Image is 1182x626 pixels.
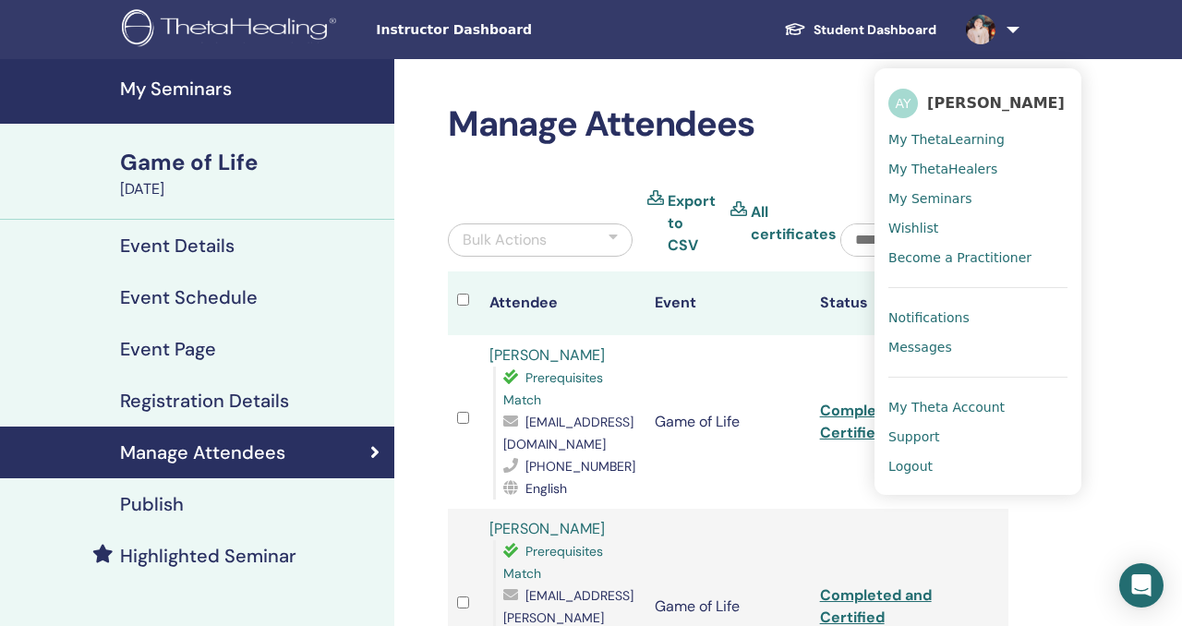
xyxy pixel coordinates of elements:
[120,338,216,360] h4: Event Page
[120,545,296,567] h4: Highlighted Seminar
[888,213,1067,243] a: Wishlist
[888,399,1005,415] span: My Theta Account
[120,493,184,515] h4: Publish
[888,392,1067,422] a: My Theta Account
[503,414,633,452] span: [EMAIL_ADDRESS][DOMAIN_NAME]
[525,458,635,475] span: [PHONE_NUMBER]
[448,103,1008,146] h2: Manage Attendees
[888,303,1067,332] a: Notifications
[1119,563,1164,608] div: Open Intercom Messenger
[888,190,971,207] span: My Seminars
[784,21,806,37] img: graduation-cap-white.svg
[888,131,1005,148] span: My ThetaLearning
[751,201,837,246] a: All certificates
[966,15,995,44] img: default.jpg
[888,249,1031,266] span: Become a Practitioner
[668,190,716,257] a: Export to CSV
[503,543,603,582] span: Prerequisites Match
[888,428,939,445] span: Support
[888,82,1067,125] a: AY[PERSON_NAME]
[120,286,258,308] h4: Event Schedule
[120,441,285,463] h4: Manage Attendees
[888,125,1067,154] a: My ThetaLearning
[927,93,1065,113] span: [PERSON_NAME]
[489,519,605,538] a: [PERSON_NAME]
[888,451,1067,481] a: Logout
[525,480,567,497] span: English
[888,332,1067,362] a: Messages
[376,20,653,40] span: Instructor Dashboard
[888,339,952,355] span: Messages
[109,147,394,200] a: Game of Life[DATE]
[820,401,932,442] a: Completed and Certified
[503,369,603,408] span: Prerequisites Match
[888,458,933,475] span: Logout
[120,147,383,178] div: Game of Life
[645,335,811,509] td: Game of Life
[769,13,951,47] a: Student Dashboard
[888,154,1067,184] a: My ThetaHealers
[645,271,811,335] th: Event
[888,243,1067,272] a: Become a Practitioner
[888,220,938,236] span: Wishlist
[463,229,547,251] div: Bulk Actions
[122,9,343,51] img: logo.png
[811,271,976,335] th: Status
[480,271,645,335] th: Attendee
[888,161,997,177] span: My ThetaHealers
[120,78,383,100] h4: My Seminars
[888,422,1067,451] a: Support
[888,184,1067,213] a: My Seminars
[120,390,289,412] h4: Registration Details
[888,89,918,118] span: AY
[489,345,605,365] a: [PERSON_NAME]
[888,309,970,326] span: Notifications
[120,178,383,200] div: [DATE]
[120,235,235,257] h4: Event Details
